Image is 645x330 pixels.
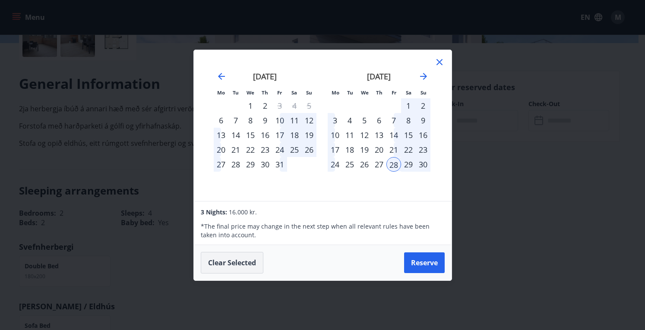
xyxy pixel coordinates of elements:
td: Choose Saturday, November 8, 2025 as your check-in date. It’s available. [401,113,416,128]
td: Choose Saturday, November 22, 2025 as your check-in date. It’s available. [401,142,416,157]
div: Calendar [204,60,441,191]
td: Choose Thursday, November 27, 2025 as your check-in date. It’s available. [372,157,386,172]
td: Choose Monday, October 13, 2025 as your check-in date. It’s available. [214,128,228,142]
div: 13 [372,128,386,142]
small: Th [376,89,383,96]
td: Choose Wednesday, October 8, 2025 as your check-in date. It’s available. [243,113,258,128]
div: 16 [416,128,430,142]
td: Choose Sunday, November 2, 2025 as your check-in date. It’s available. [416,98,430,113]
div: 9 [416,113,430,128]
td: Choose Friday, October 3, 2025 as your check-in date. It’s available. [272,98,287,113]
small: Mo [217,89,225,96]
div: 8 [243,113,258,128]
td: Choose Sunday, November 16, 2025 as your check-in date. It’s available. [416,128,430,142]
small: Sa [291,89,297,96]
td: Choose Friday, November 7, 2025 as your check-in date. It’s available. [386,113,401,128]
div: 30 [416,157,430,172]
div: 28 [386,157,401,172]
div: 7 [386,113,401,128]
div: 14 [386,128,401,142]
div: 2 [416,98,430,113]
div: 20 [214,142,228,157]
div: 26 [357,157,372,172]
td: Choose Thursday, November 6, 2025 as your check-in date. It’s available. [372,113,386,128]
button: Reserve [404,252,445,273]
td: Not available. Sunday, October 5, 2025 [302,98,316,113]
strong: [DATE] [253,71,277,82]
div: 27 [214,157,228,172]
small: Fr [392,89,396,96]
td: Choose Thursday, October 30, 2025 as your check-in date. It’s available. [258,157,272,172]
td: Choose Wednesday, November 5, 2025 as your check-in date. It’s available. [357,113,372,128]
small: Tu [347,89,353,96]
div: 9 [258,113,272,128]
small: Tu [233,89,239,96]
td: Selected. Saturday, November 29, 2025 [401,157,416,172]
div: 1 [401,98,416,113]
strong: [DATE] [367,71,391,82]
div: 29 [401,157,416,172]
div: Only check in available [214,113,228,128]
td: Choose Thursday, November 20, 2025 as your check-in date. It’s available. [372,142,386,157]
div: 18 [342,142,357,157]
div: 19 [302,128,316,142]
div: 17 [328,142,342,157]
div: 31 [272,157,287,172]
div: 28 [228,157,243,172]
small: Sa [406,89,411,96]
div: 11 [342,128,357,142]
div: 22 [401,142,416,157]
div: 10 [328,128,342,142]
td: Choose Sunday, November 9, 2025 as your check-in date. It’s available. [416,113,430,128]
td: Choose Thursday, November 13, 2025 as your check-in date. It’s available. [372,128,386,142]
div: Move backward to switch to the previous month. [216,71,227,82]
td: Choose Monday, October 27, 2025 as your check-in date. It’s available. [214,157,228,172]
td: Choose Tuesday, November 25, 2025 as your check-in date. It’s available. [342,157,357,172]
td: Choose Friday, November 14, 2025 as your check-in date. It’s available. [386,128,401,142]
td: Choose Monday, October 6, 2025 as your check-in date. It’s available. [214,113,228,128]
div: 18 [287,128,302,142]
span: 16.000 kr. [229,208,257,216]
td: Choose Sunday, October 26, 2025 as your check-in date. It’s available. [302,142,316,157]
div: 25 [287,142,302,157]
div: 16 [258,128,272,142]
div: Move forward to switch to the next month. [418,71,429,82]
div: 15 [243,128,258,142]
div: 3 [328,113,342,128]
small: Fr [277,89,282,96]
td: Choose Thursday, October 2, 2025 as your check-in date. It’s available. [258,98,272,113]
td: Choose Tuesday, October 14, 2025 as your check-in date. It’s available. [228,128,243,142]
td: Selected. Sunday, November 30, 2025 [416,157,430,172]
td: Choose Wednesday, November 26, 2025 as your check-in date. It’s available. [357,157,372,172]
div: 13 [214,128,228,142]
small: Th [262,89,268,96]
div: 11 [287,113,302,128]
td: Choose Thursday, October 9, 2025 as your check-in date. It’s available. [258,113,272,128]
div: 4 [342,113,357,128]
td: Choose Wednesday, October 29, 2025 as your check-in date. It’s available. [243,157,258,172]
td: Choose Friday, November 21, 2025 as your check-in date. It’s available. [386,142,401,157]
td: Choose Friday, October 17, 2025 as your check-in date. It’s available. [272,128,287,142]
div: 12 [302,113,316,128]
td: Choose Monday, November 17, 2025 as your check-in date. It’s available. [328,142,342,157]
td: Choose Thursday, October 23, 2025 as your check-in date. It’s available. [258,142,272,157]
div: 15 [401,128,416,142]
small: Su [306,89,312,96]
div: 1 [243,98,258,113]
div: 2 [258,98,272,113]
div: 8 [401,113,416,128]
td: Choose Thursday, October 16, 2025 as your check-in date. It’s available. [258,128,272,142]
div: 19 [357,142,372,157]
div: 17 [272,128,287,142]
td: Choose Monday, November 24, 2025 as your check-in date. It’s available. [328,157,342,172]
small: Su [421,89,427,96]
td: Choose Friday, October 31, 2025 as your check-in date. It’s available. [272,157,287,172]
td: Choose Wednesday, October 22, 2025 as your check-in date. It’s available. [243,142,258,157]
td: Not available. Saturday, October 4, 2025 [287,98,302,113]
td: Choose Sunday, October 19, 2025 as your check-in date. It’s available. [302,128,316,142]
div: 21 [228,142,243,157]
td: Choose Tuesday, November 4, 2025 as your check-in date. It’s available. [342,113,357,128]
div: 23 [258,142,272,157]
td: Choose Saturday, October 18, 2025 as your check-in date. It’s available. [287,128,302,142]
td: Choose Saturday, November 15, 2025 as your check-in date. It’s available. [401,128,416,142]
